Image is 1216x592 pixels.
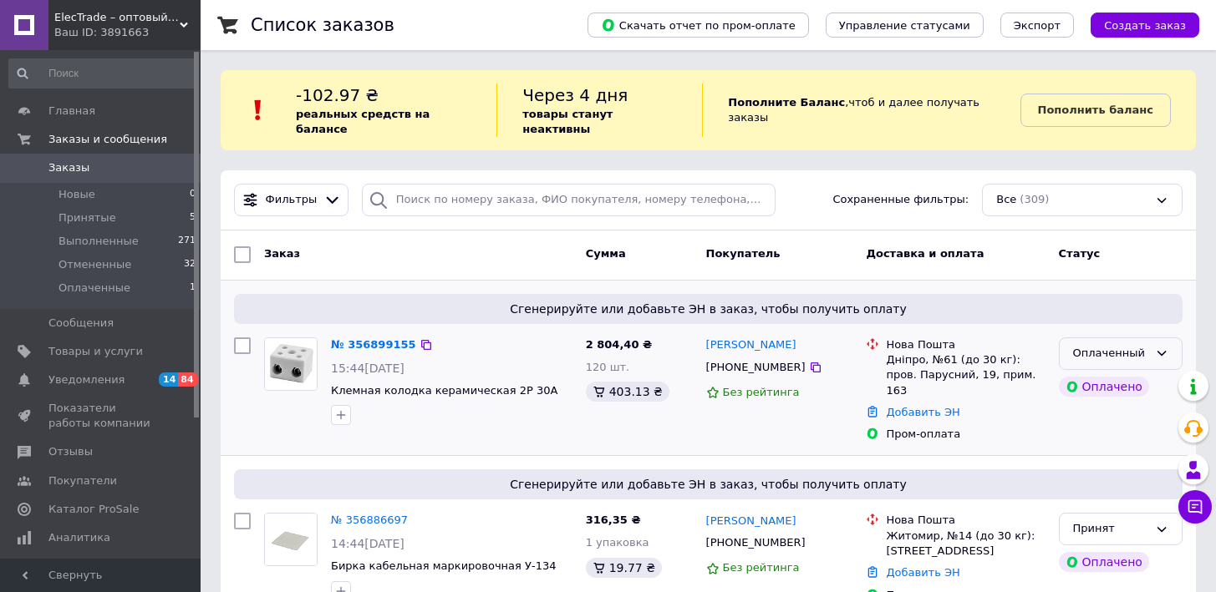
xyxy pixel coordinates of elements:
[190,281,196,296] span: 1
[241,301,1176,317] span: Сгенерируйте или добавьте ЭН в заказ, чтобы получить оплату
[586,514,641,526] span: 316,35 ₴
[159,372,178,387] span: 14
[59,281,130,296] span: Оплаченные
[723,386,800,398] span: Без рейтинга
[588,13,809,38] button: Скачать отчет по пром-оплате
[1059,552,1149,572] div: Оплачено
[886,427,1045,442] div: Пром-оплата
[264,337,318,391] a: Фото товару
[706,247,781,260] span: Покупатель
[362,184,776,216] input: Поиск по номеру заказа, ФИО покупателя, номеру телефона, Email, номеру накладной
[48,444,93,459] span: Отзывы
[48,160,89,175] span: Заказы
[59,234,139,249] span: Выполненные
[832,192,969,208] span: Сохраненные фильтры:
[886,352,1045,398] div: Дніпро, №61 (до 30 кг): пров. Парусний, 19, прим. 163
[331,362,404,375] span: 15:44[DATE]
[48,344,143,359] span: Товары и услуги
[331,338,416,351] a: № 356899155
[522,85,628,105] span: Через 4 дня
[586,338,652,351] span: 2 804,40 ₴
[826,13,984,38] button: Управление статусами
[1074,18,1199,31] a: Создать заказ
[48,502,139,517] span: Каталог ProSale
[1059,377,1149,397] div: Оплачено
[48,473,117,488] span: Покупатели
[866,247,984,260] span: Доставка и оплата
[241,476,1176,493] span: Сгенерируйте или добавьте ЭН в заказ, чтобы получить оплату
[1038,104,1153,116] b: Пополнить баланс
[706,514,796,529] a: [PERSON_NAME]
[48,372,125,387] span: Уведомления
[296,85,379,105] span: -102.97 ₴
[886,529,1045,559] div: Житомир, №14 (до 30 кг): [STREET_ADDRESS]
[703,532,809,554] div: [PHONE_NUMBER]
[601,18,796,33] span: Скачать отчет по пром-оплате
[331,514,408,526] a: № 356886697
[1073,520,1148,538] div: Принят
[59,210,116,225] span: Принятые
[1073,345,1148,362] div: Оплаченный
[723,561,800,574] span: Без рейтинга
[706,337,796,353] a: [PERSON_NAME]
[1000,13,1074,38] button: Экспорт
[246,98,271,123] img: :exclamation:
[59,257,131,272] span: Отмененные
[8,58,197,89] input: Поиск
[296,108,430,135] b: реальных средств на балансе
[178,372,197,387] span: 84
[1020,94,1171,127] a: Пополнить баланс
[59,187,95,202] span: Новые
[48,401,155,431] span: Показатели работы компании
[586,558,662,578] div: 19.77 ₴
[251,15,394,35] h1: Список заказов
[886,406,959,418] a: Добавить ЭН
[265,514,317,565] img: Фото товару
[586,361,630,373] span: 120 шт.
[886,566,959,579] a: Добавить ЭН
[1014,19,1061,32] span: Экспорт
[331,559,556,572] a: Бирка кабельная маркировочная У-134
[586,536,649,549] span: 1 упаковка
[184,257,196,272] span: 32
[703,357,809,378] div: [PHONE_NUMBER]
[1091,13,1199,38] button: Создать заказ
[265,338,317,390] img: Фото товару
[190,187,196,202] span: 0
[331,537,404,550] span: 14:44[DATE]
[886,337,1045,352] div: Нова Пошта
[586,382,669,402] div: 403.13 ₴
[48,104,95,119] span: Главная
[48,316,114,331] span: Сообщения
[839,19,970,32] span: Управление статусами
[1020,193,1049,205] span: (309)
[728,96,845,109] b: Пополните Баланс
[48,530,110,545] span: Аналитика
[266,192,318,208] span: Фильтры
[522,108,613,135] b: товары станут неактивны
[54,25,201,40] div: Ваш ID: 3891663
[586,247,626,260] span: Сумма
[331,384,557,397] a: Клемная колодка керамическая 2Р 30А
[702,83,1020,137] div: , чтоб и далее получать заказы
[48,132,167,147] span: Заказы и сообщения
[54,10,180,25] span: ElecTrade – оптовый поставщик электротехнической продукции
[178,234,196,249] span: 271
[996,192,1016,208] span: Все
[886,513,1045,528] div: Нова Пошта
[1104,19,1186,32] span: Создать заказ
[190,210,196,225] span: 5
[264,247,300,260] span: Заказ
[1059,247,1101,260] span: Статус
[264,513,318,566] a: Фото товару
[1178,490,1212,524] button: Чат с покупателем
